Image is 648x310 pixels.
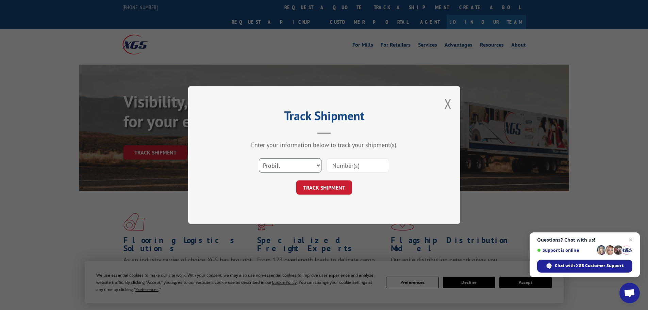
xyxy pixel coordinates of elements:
[537,260,632,273] span: Chat with XGS Customer Support
[555,263,624,269] span: Chat with XGS Customer Support
[222,141,426,149] div: Enter your information below to track your shipment(s).
[327,158,389,173] input: Number(s)
[537,237,632,243] span: Questions? Chat with us!
[444,95,452,113] button: Close modal
[222,111,426,124] h2: Track Shipment
[537,248,594,253] span: Support is online
[296,180,352,195] button: TRACK SHIPMENT
[619,283,640,303] a: Open chat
